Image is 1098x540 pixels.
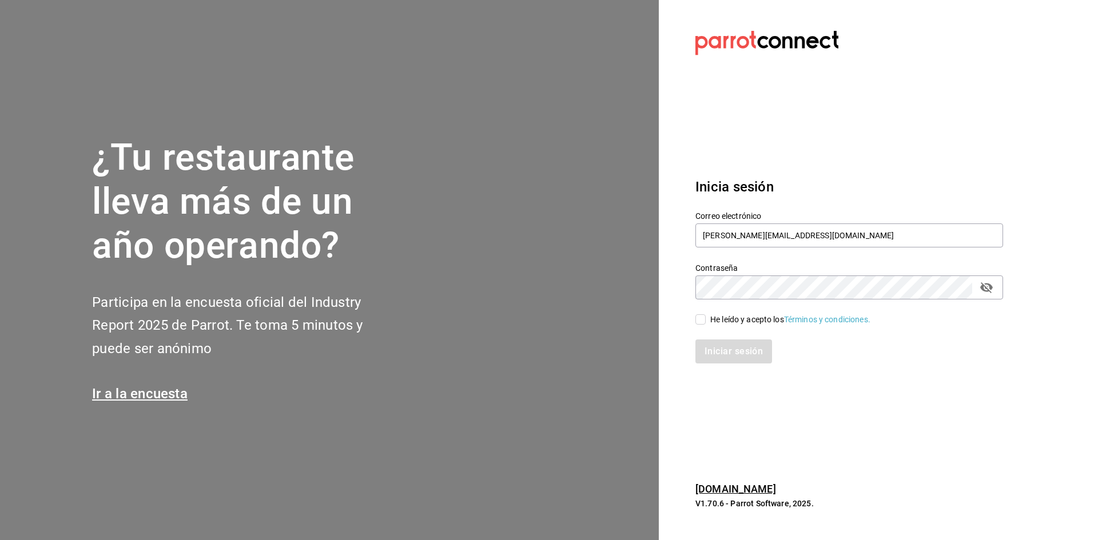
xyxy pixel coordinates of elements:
[695,223,1003,247] input: Ingresa tu correo electrónico
[92,136,401,267] h1: ¿Tu restaurante lleva más de un año operando?
[695,483,776,495] a: [DOMAIN_NAME]
[710,314,870,326] div: He leído y acepto los
[695,212,1003,220] label: Correo electrónico
[695,264,1003,272] label: Contraseña
[784,315,870,324] a: Términos y condiciones.
[92,386,188,402] a: Ir a la encuesta
[977,278,996,297] button: passwordField
[92,291,401,361] h2: Participa en la encuesta oficial del Industry Report 2025 de Parrot. Te toma 5 minutos y puede se...
[695,498,1003,509] p: V1.70.6 - Parrot Software, 2025.
[695,177,1003,197] h3: Inicia sesión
